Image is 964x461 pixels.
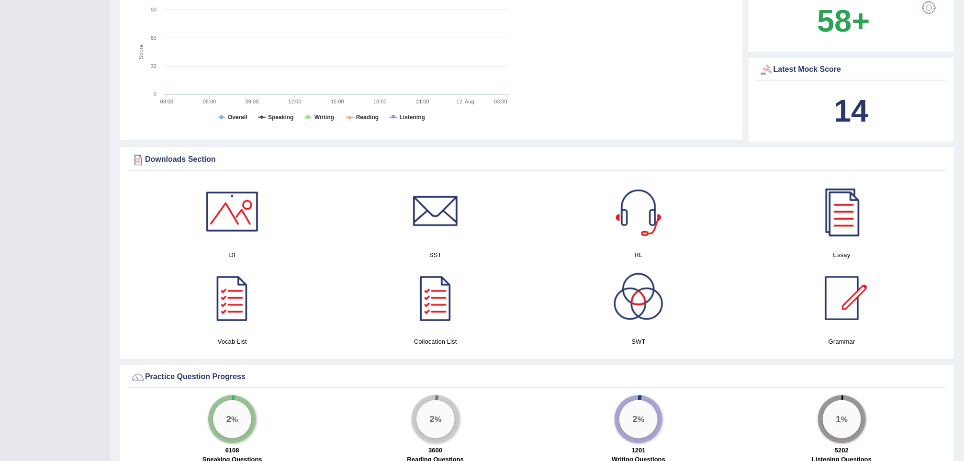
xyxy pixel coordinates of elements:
div: % [213,400,251,439]
big: 2 [633,414,638,424]
b: 14 [834,93,868,128]
strong: 3600 [428,447,442,454]
text: 90 [151,7,157,12]
tspan: 12. Aug [457,99,474,104]
text: 09:00 [246,99,259,104]
strong: 5202 [835,447,849,454]
strong: 1201 [632,447,646,454]
div: % [619,400,658,439]
text: 18:00 [373,99,387,104]
h4: SWT [542,337,736,347]
h4: SST [339,250,533,260]
h4: Grammar [745,337,939,347]
tspan: Reading [356,114,379,121]
h4: Vocab List [135,337,329,347]
tspan: Score [138,45,145,60]
div: Downloads Section [131,153,943,167]
big: 2 [429,414,435,424]
h4: DI [135,250,329,260]
text: 12:00 [288,99,302,104]
div: Latest Mock Score [759,63,943,77]
tspan: Listening [400,114,425,121]
big: 2 [226,414,232,424]
div: % [823,400,861,439]
text: 30 [151,63,157,69]
text: 21:00 [416,99,429,104]
h4: RL [542,250,736,260]
strong: 6108 [225,447,239,454]
b: 58+ [817,3,870,38]
text: 60 [151,35,157,41]
tspan: Speaking [268,114,293,121]
div: % [416,400,455,439]
text: 15:00 [331,99,344,104]
text: 06:00 [203,99,216,104]
h4: Essay [745,250,939,260]
tspan: Writing [314,114,334,121]
text: 0 [154,91,157,97]
tspan: Overall [228,114,247,121]
big: 1 [836,414,841,424]
text: 03:00 [494,99,507,104]
div: Practice Question Progress [131,370,943,384]
text: 03:00 [160,99,174,104]
h4: Collocation List [339,337,533,347]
